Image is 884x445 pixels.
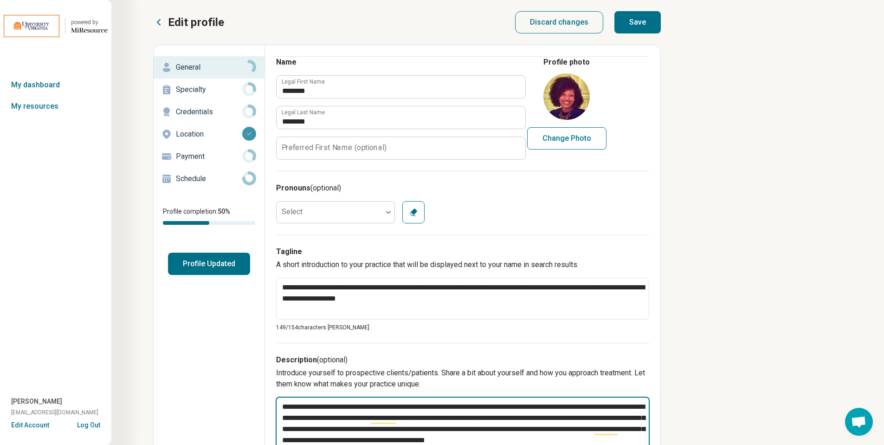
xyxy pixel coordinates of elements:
button: Log Out [77,420,100,428]
span: [PERSON_NAME] [11,397,62,406]
a: Specialty [154,79,265,101]
p: General [176,62,242,73]
p: Schedule [176,173,242,184]
span: 50 % [218,208,230,215]
h3: Description [276,354,649,366]
p: Edit profile [168,15,224,30]
label: Preferred First Name (optional) [282,144,387,151]
label: Legal First Name [282,79,325,85]
p: Introduce yourself to prospective clients/patients. Share a bit about yourself and how you approa... [276,367,649,390]
span: (optional) [310,183,341,192]
h3: Pronouns [276,183,649,194]
a: Payment [154,145,265,168]
p: A short introduction to your practice that will be displayed next to your name in search results. [276,259,649,270]
a: Location [154,123,265,145]
button: Edit Account [11,420,49,430]
button: Save [614,11,661,33]
span: (optional) [317,355,348,364]
label: Select [282,207,303,216]
a: Schedule [154,168,265,190]
p: Credentials [176,106,242,118]
div: powered by [71,18,108,26]
button: Discard changes [515,11,604,33]
img: avatar image [543,73,590,120]
button: Change Photo [527,127,607,150]
p: Payment [176,151,242,162]
a: General [154,56,265,79]
a: University of Virginiapowered by [4,15,108,37]
p: Specialty [176,84,242,95]
p: 149/ 154 characters [PERSON_NAME] [276,323,649,332]
a: Credentials [154,101,265,123]
button: Profile Updated [168,253,250,275]
button: Edit profile [153,15,224,30]
h3: Tagline [276,246,649,257]
h3: Name [276,57,525,68]
img: University of Virginia [4,15,59,37]
span: [EMAIL_ADDRESS][DOMAIN_NAME] [11,408,98,417]
div: Open chat [845,408,873,436]
div: Profile completion [163,221,255,225]
p: Location [176,129,242,140]
div: Profile completion: [154,201,265,230]
label: Legal Last Name [282,110,325,115]
legend: Profile photo [543,57,590,68]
